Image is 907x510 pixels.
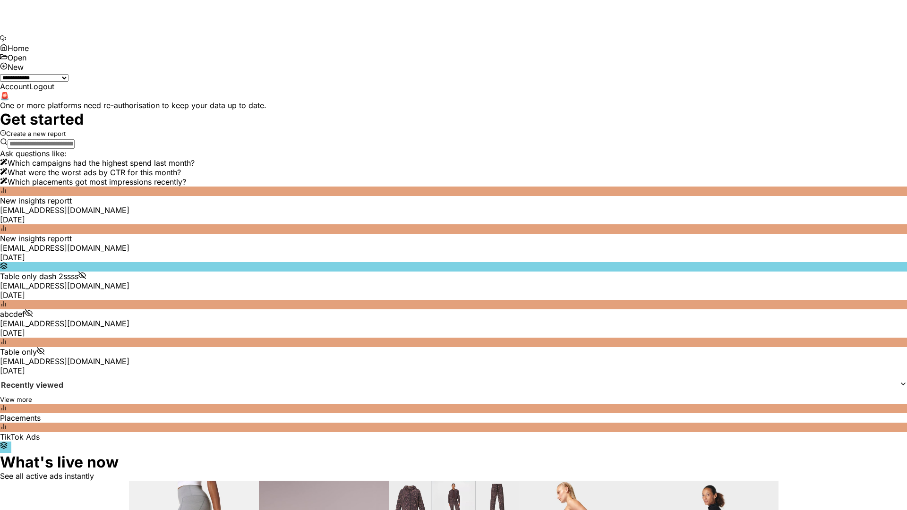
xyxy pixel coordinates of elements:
[8,62,24,72] span: New
[8,168,181,177] span: What were the worst ads by CTR for this month?
[8,43,29,53] span: Home
[29,82,54,91] a: Logout
[6,130,66,137] span: Create a new report
[8,177,186,187] span: Which placements got most impressions recently?
[8,158,195,168] span: Which campaigns had the highest spend last month?
[8,53,26,62] span: Open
